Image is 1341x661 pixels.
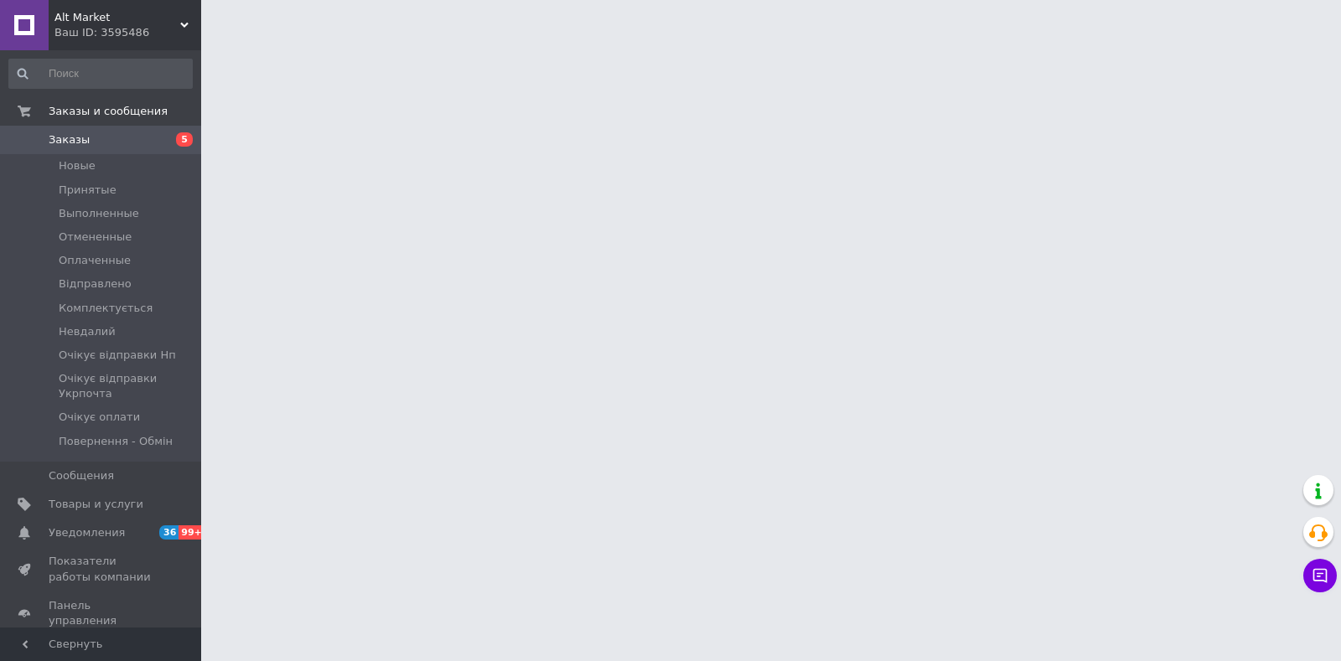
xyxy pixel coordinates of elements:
[49,497,143,512] span: Товары и услуги
[159,525,179,540] span: 36
[59,301,153,316] span: Комплектується
[59,183,116,198] span: Принятые
[176,132,193,147] span: 5
[49,598,155,628] span: Панель управления
[49,132,90,147] span: Заказы
[59,230,132,245] span: Отмененные
[59,371,191,401] span: Очікує відправки Укрпочта
[8,59,193,89] input: Поиск
[54,25,201,40] div: Ваш ID: 3595486
[1303,559,1337,592] button: Чат с покупателем
[49,468,114,483] span: Сообщения
[49,554,155,584] span: Показатели работы компании
[59,434,173,449] span: Повернення - Обмін
[59,206,139,221] span: Выполненные
[59,276,132,292] span: Відправлено
[59,348,176,363] span: Очікує відправки Нп
[59,410,140,425] span: Очікує оплати
[49,525,125,540] span: Уведомления
[179,525,206,540] span: 99+
[54,10,180,25] span: Alt Market
[59,253,131,268] span: Оплаченные
[49,104,168,119] span: Заказы и сообщения
[59,158,96,173] span: Новые
[59,324,116,339] span: Невдалий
